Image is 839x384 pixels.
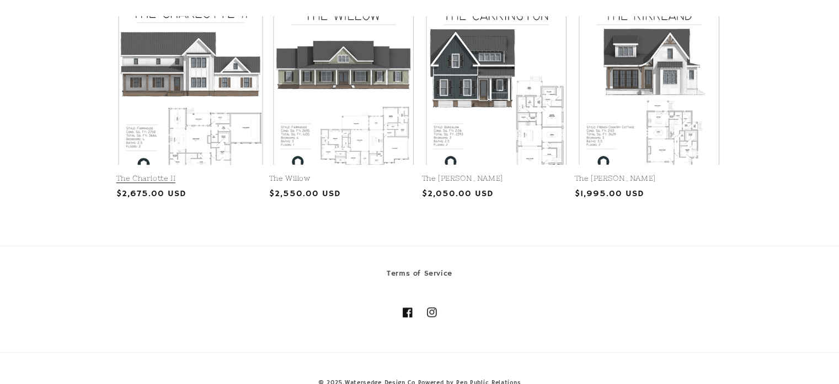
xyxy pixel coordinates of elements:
[269,174,418,183] a: The Willow
[116,174,265,183] a: The Charlotte II
[575,174,723,183] a: The [PERSON_NAME]
[422,174,570,183] a: The [PERSON_NAME]
[387,267,452,283] a: Terms of Service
